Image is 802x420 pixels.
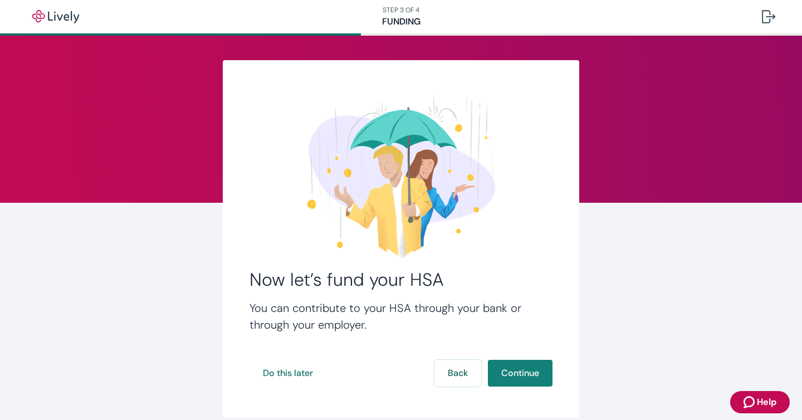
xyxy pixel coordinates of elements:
[250,300,552,333] h4: You can contribute to your HSA through your bank or through your employer.
[757,395,776,409] span: Help
[250,360,326,387] button: Do this later
[744,395,757,409] svg: Zendesk support icon
[730,391,790,413] button: Zendesk support iconHelp
[434,360,481,387] button: Back
[753,3,784,30] button: Log out
[25,10,87,23] img: Lively
[250,268,552,291] h2: Now let’s fund your HSA
[488,360,552,387] button: Continue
